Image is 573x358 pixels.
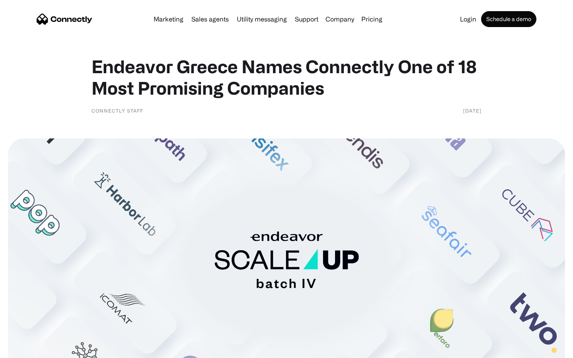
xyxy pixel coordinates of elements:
[358,16,386,22] a: Pricing
[463,107,481,115] div: [DATE]
[16,344,48,355] ul: Language list
[234,16,290,22] a: Utility messaging
[188,16,232,22] a: Sales agents
[325,14,354,25] div: Company
[8,344,48,355] aside: Language selected: English
[292,16,322,22] a: Support
[150,16,187,22] a: Marketing
[481,11,536,27] a: Schedule a demo
[92,56,481,99] h1: Endeavor Greece Names Connectly One of 18 Most Promising Companies
[457,16,479,22] a: Login
[92,107,143,115] div: Connectly Staff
